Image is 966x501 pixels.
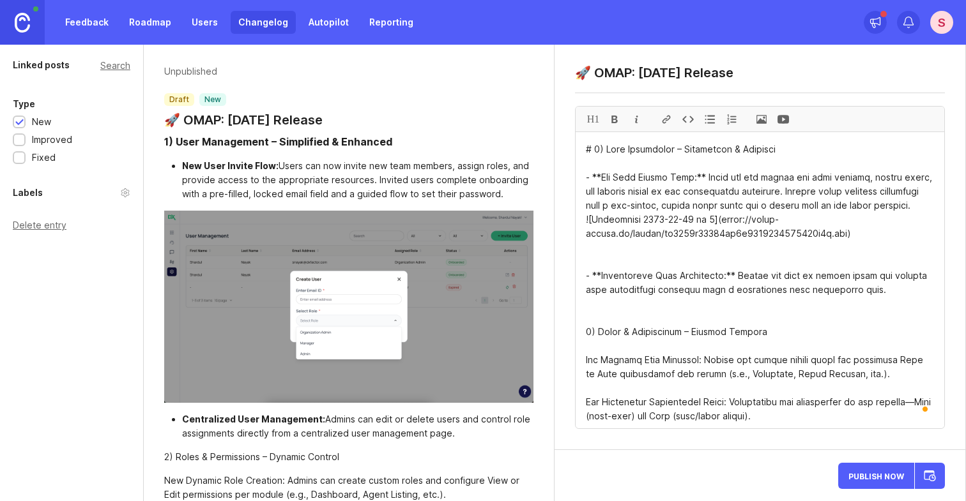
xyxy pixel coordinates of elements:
[576,132,944,428] textarea: To enrich screen reader interactions, please activate Accessibility in Grammarly extension settings
[13,221,130,230] div: Delete entry
[184,11,226,34] a: Users
[19,257,237,281] div: Jira integration
[15,13,30,33] img: Canny Home
[13,57,70,73] div: Linked posts
[13,185,43,200] div: Labels
[57,11,116,34] a: Feedback
[100,62,130,69] div: Search
[838,463,914,489] button: Publish Now
[121,11,179,34] a: Roadmap
[164,65,323,78] p: Unpublished
[171,398,256,449] button: Help
[26,24,42,45] img: logo
[106,430,150,439] span: Messages
[204,94,221,105] p: new
[203,430,223,439] span: Help
[182,160,279,171] div: New User Invite Flow:
[19,354,237,377] a: Schedule a call with Canny Sales! 👋
[164,450,534,464] div: 2) Roles & Permissions – Dynamic Control
[13,293,243,341] div: Ask a questionAI Agent and team can help
[19,210,237,234] div: Admin roles
[362,11,421,34] a: Reporting
[26,162,103,176] span: Search for help
[13,96,35,112] div: Type
[301,11,356,34] a: Autopilot
[85,398,170,449] button: Messages
[26,304,214,317] div: Ask a question
[231,11,296,34] a: Changelog
[161,20,187,46] img: Profile image for Jacques
[19,234,237,257] div: Setting up a single sign-on (SSO) redirect
[164,134,392,149] div: 1) User Management – Simplified & Enhanced
[164,111,323,129] a: 🚀 OMAP: [DATE] Release
[26,262,214,276] div: Jira integration
[185,20,211,46] div: Profile image for Julia
[26,191,214,205] div: Autopilot
[26,112,230,134] p: How can we help?
[137,20,162,46] img: Profile image for Sara
[582,107,604,131] div: H1
[575,65,945,80] textarea: 🚀 OMAP: [DATE] Release
[19,186,237,210] div: Autopilot
[19,156,237,181] button: Search for help
[182,414,325,424] div: Centralized User Management:
[26,239,214,252] div: Setting up a single sign-on (SSO) redirect
[26,359,214,372] div: Schedule a call with Canny Sales! 👋
[848,472,904,480] span: Publish Now
[28,430,57,439] span: Home
[169,94,189,105] p: draft
[182,412,534,440] li: Admins can edit or delete users and control role assignments directly from a centralized user man...
[182,159,534,201] li: Users can now invite new team members, assign roles, and provide access to the appropriate resour...
[26,215,214,228] div: Admin roles
[220,20,243,43] div: Close
[26,91,230,112] p: Hi Shardul! 👋
[930,11,953,34] button: S
[32,115,51,129] div: New
[32,133,72,147] div: Improved
[164,211,534,403] img: Screenshot 2025-09-22 at 1
[32,151,56,165] div: Fixed
[26,317,214,331] div: AI Agent and team can help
